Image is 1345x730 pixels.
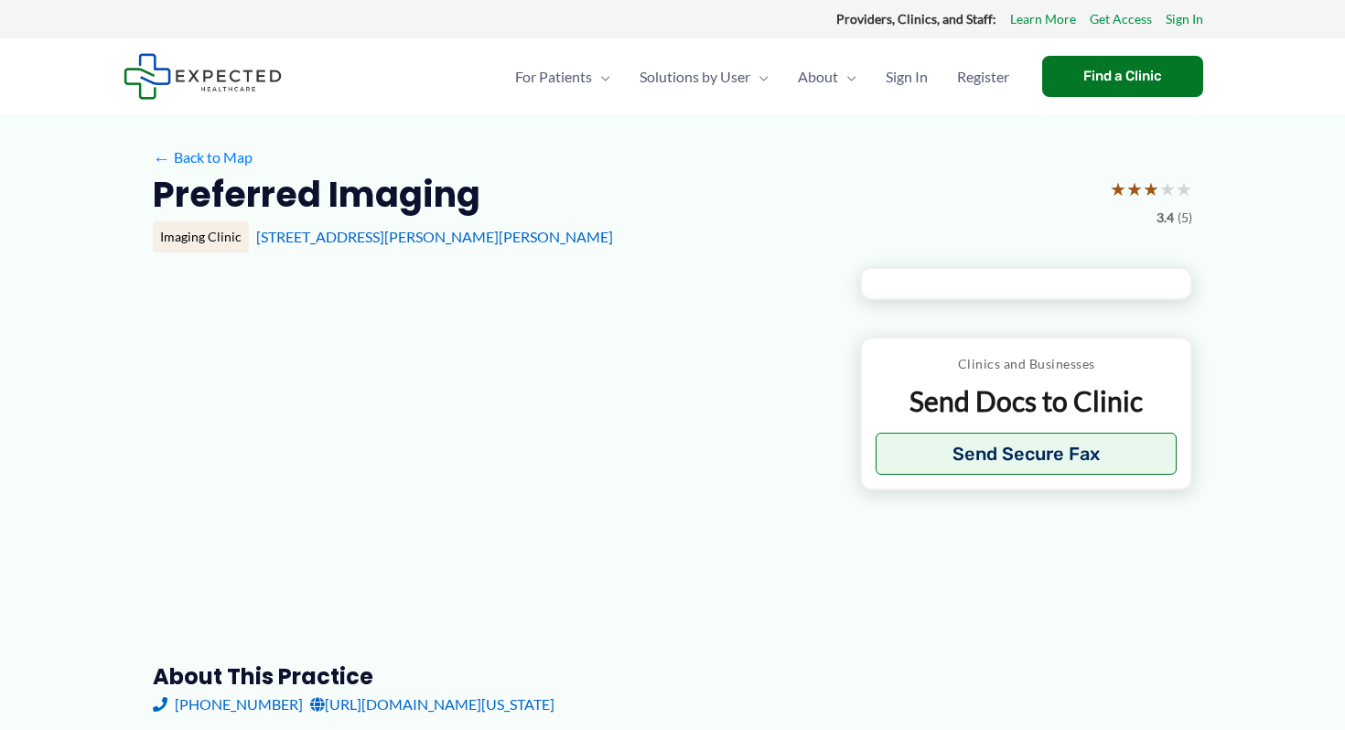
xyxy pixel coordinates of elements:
a: AboutMenu Toggle [783,45,871,109]
span: ← [153,149,170,166]
a: [PHONE_NUMBER] [153,691,303,718]
p: Send Docs to Clinic [876,383,1177,419]
a: Sign In [871,45,942,109]
span: About [798,45,838,109]
span: ★ [1126,172,1143,206]
a: Get Access [1090,7,1152,31]
img: Expected Healthcare Logo - side, dark font, small [124,53,282,100]
span: ★ [1110,172,1126,206]
a: For PatientsMenu Toggle [500,45,625,109]
span: ★ [1143,172,1159,206]
button: Send Secure Fax [876,433,1177,475]
span: Menu Toggle [592,45,610,109]
a: Learn More [1010,7,1076,31]
a: Find a Clinic [1042,56,1203,97]
h2: Preferred Imaging [153,172,480,217]
p: Clinics and Businesses [876,352,1177,376]
a: [STREET_ADDRESS][PERSON_NAME][PERSON_NAME] [256,228,613,245]
span: Menu Toggle [750,45,769,109]
span: ★ [1176,172,1192,206]
span: For Patients [515,45,592,109]
a: Sign In [1166,7,1203,31]
a: Solutions by UserMenu Toggle [625,45,783,109]
a: Register [942,45,1024,109]
span: (5) [1178,206,1192,230]
span: Solutions by User [640,45,750,109]
span: 3.4 [1157,206,1174,230]
span: Register [957,45,1009,109]
strong: Providers, Clinics, and Staff: [836,11,996,27]
span: ★ [1159,172,1176,206]
div: Imaging Clinic [153,221,249,252]
span: Sign In [886,45,928,109]
a: [URL][DOMAIN_NAME][US_STATE] [310,691,554,718]
h3: About this practice [153,662,831,691]
span: Menu Toggle [838,45,856,109]
a: ←Back to Map [153,144,253,171]
nav: Primary Site Navigation [500,45,1024,109]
